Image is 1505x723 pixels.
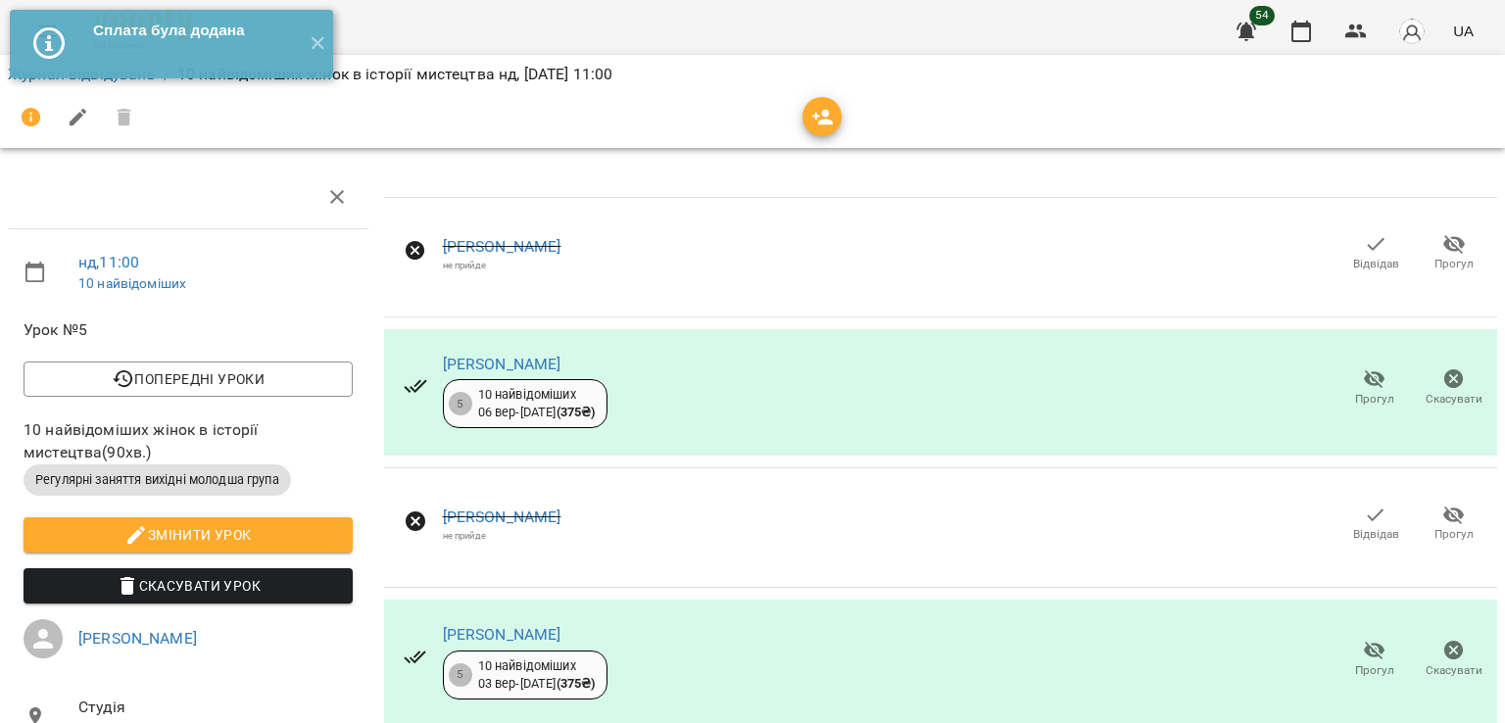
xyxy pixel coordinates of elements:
span: Попередні уроки [39,367,337,391]
button: Прогул [1415,497,1493,552]
p: 10 найвідоміших жінок в історії мистецтва нд, [DATE] 11:00 [177,63,613,86]
nav: breadcrumb [8,63,1497,86]
a: [PERSON_NAME] [443,237,561,256]
span: Відвідав [1353,526,1399,543]
div: 10 найвідоміших 03 вер - [DATE] [478,657,596,694]
button: Попередні уроки [24,361,353,397]
button: UA [1445,13,1481,49]
span: Змінити урок [39,523,337,547]
span: 10 найвідоміших жінок в історії мистецтва ( 90 хв. ) [24,418,353,464]
button: Змінити урок [24,517,353,553]
div: 5 [449,392,472,415]
span: Студія [78,696,353,719]
span: Регулярні заняття вихідні молодша група [24,471,291,489]
div: Сплата була додана [93,20,294,41]
span: Прогул [1434,526,1474,543]
span: Відвідав [1353,256,1399,272]
a: [PERSON_NAME] [443,625,561,644]
b: ( 375 ₴ ) [557,676,596,691]
div: не прийде [443,259,561,271]
button: Скасувати [1414,632,1493,687]
button: Прогул [1335,632,1414,687]
span: 54 [1249,6,1275,25]
span: Прогул [1434,256,1474,272]
button: Скасувати Урок [24,568,353,603]
a: [PERSON_NAME] [78,629,197,648]
div: не прийде [443,529,561,542]
span: Скасувати [1426,662,1482,679]
a: нд , 11:00 [78,253,139,271]
span: Прогул [1355,662,1394,679]
span: Скасувати [1426,391,1482,408]
button: Прогул [1335,361,1414,416]
button: Відвідав [1336,497,1415,552]
div: 5 [449,663,472,687]
a: [PERSON_NAME] [443,507,561,526]
div: 10 найвідоміших 06 вер - [DATE] [478,386,596,422]
button: Скасувати [1414,361,1493,416]
a: [PERSON_NAME] [443,355,561,373]
b: ( 375 ₴ ) [557,405,596,419]
span: Урок №5 [24,318,353,342]
a: 10 найвідоміших [78,275,186,291]
button: Прогул [1415,225,1493,280]
span: UA [1453,21,1474,41]
img: avatar_s.png [1398,18,1426,45]
span: Прогул [1355,391,1394,408]
button: Відвідав [1336,225,1415,280]
span: Скасувати Урок [39,574,337,598]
